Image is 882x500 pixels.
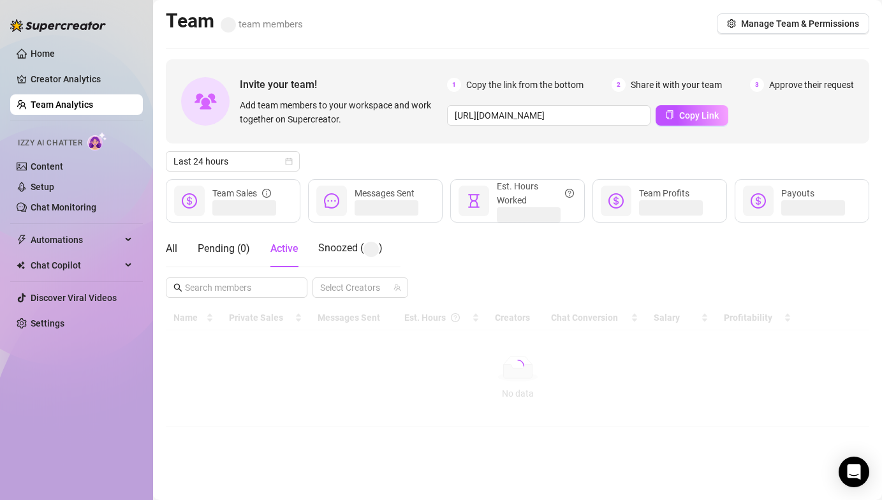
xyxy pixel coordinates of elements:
input: Search members [185,281,290,295]
span: question-circle [565,179,574,207]
span: Invite your team! [240,77,447,92]
span: setting [727,19,736,28]
span: 1 [447,78,461,92]
span: Chat Copilot [31,255,121,276]
span: Messages Sent [355,188,415,198]
a: Team Analytics [31,99,93,110]
span: Copy Link [679,110,719,121]
span: Payouts [781,188,814,198]
h2: Team [166,9,303,33]
span: message [324,193,339,209]
span: 3 [750,78,764,92]
a: Creator Analytics [31,69,133,89]
span: hourglass [466,193,481,209]
span: team [393,284,401,291]
span: Copy the link from the bottom [466,78,584,92]
span: Approve their request [769,78,854,92]
img: AI Chatter [87,132,107,151]
span: team members [221,18,303,30]
span: Share it with your team [631,78,722,92]
div: Pending ( 0 ) [198,241,250,256]
div: Est. Hours Worked [497,179,574,207]
span: 2 [612,78,626,92]
div: Open Intercom Messenger [839,457,869,487]
div: All [166,241,177,256]
img: Chat Copilot [17,261,25,270]
a: Settings [31,318,64,328]
span: Add team members to your workspace and work together on Supercreator. [240,98,442,126]
span: copy [665,110,674,119]
a: Discover Viral Videos [31,293,117,303]
span: dollar-circle [751,193,766,209]
span: Izzy AI Chatter [18,137,82,149]
span: Snoozed ( ) [318,242,383,254]
span: loading [510,358,526,374]
span: calendar [285,158,293,165]
a: Content [31,161,63,172]
span: info-circle [262,186,271,200]
a: Setup [31,182,54,192]
span: Automations [31,230,121,250]
button: Manage Team & Permissions [717,13,869,34]
img: logo-BBDzfeDw.svg [10,19,106,32]
span: dollar-circle [182,193,197,209]
button: Copy Link [656,105,728,126]
a: Home [31,48,55,59]
span: thunderbolt [17,235,27,245]
span: search [173,283,182,292]
span: dollar-circle [608,193,624,209]
div: Team Sales [212,186,271,200]
span: Team Profits [639,188,689,198]
span: Last 24 hours [173,152,292,171]
span: Active [270,242,298,254]
span: Manage Team & Permissions [741,18,859,29]
a: Chat Monitoring [31,202,96,212]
